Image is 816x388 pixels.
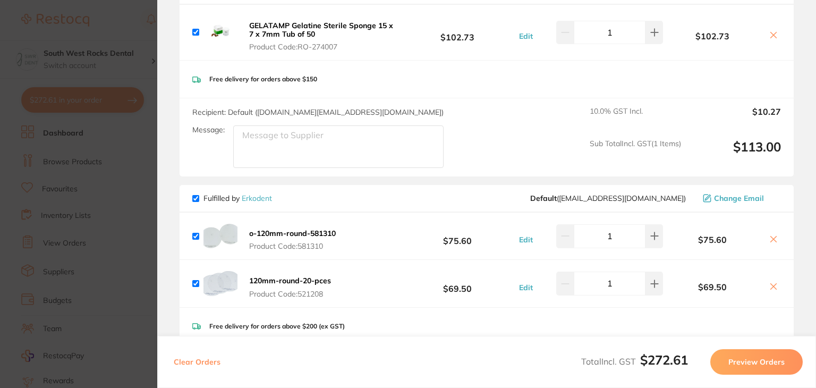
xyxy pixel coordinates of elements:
span: support@erkodent.com.au [530,194,686,203]
button: Edit [516,235,536,244]
b: $102.73 [663,31,762,41]
span: Product Code: 521208 [249,290,331,298]
button: GELATAMP Gelatine Sterile Sponge 15 x 7 x 7mm Tub of 50 Product Code:RO-274007 [246,21,398,52]
span: Recipient: Default ( [DOMAIN_NAME][EMAIL_ADDRESS][DOMAIN_NAME] ) [192,107,444,117]
button: Edit [516,31,536,41]
b: $272.61 [640,352,688,368]
b: $102.73 [398,22,516,42]
span: 10.0 % GST Incl. [590,107,681,130]
button: Clear Orders [171,349,224,375]
b: 120mm-round-20-pces [249,276,331,285]
b: Default [530,193,557,203]
button: Preview Orders [710,349,803,375]
p: Fulfilled by [203,194,272,203]
b: o-120mm-round-581310 [249,229,336,238]
label: Message: [192,125,225,134]
button: 120mm-round-20-pces Product Code:521208 [246,276,334,298]
a: Erkodent [242,193,272,203]
b: $69.50 [398,274,516,293]
span: Change Email [714,194,764,203]
p: Free delivery for orders above $200 (ex GST) [209,323,345,330]
output: $113.00 [690,139,781,168]
output: $10.27 [690,107,781,130]
span: Product Code: RO-274007 [249,43,395,51]
img: bzljZ2ZvZA [203,224,237,248]
button: Change Email [700,193,781,203]
b: $75.60 [398,226,516,246]
button: o-120mm-round-581310 Product Code:581310 [246,229,339,251]
img: Mmk4Y3Y4NA [203,271,237,297]
p: Free delivery for orders above $150 [209,75,317,83]
b: $69.50 [663,282,762,292]
b: $75.60 [663,235,762,244]
button: Edit [516,283,536,292]
span: Product Code: 581310 [249,242,336,250]
img: eW91N3YxbQ [203,15,237,49]
span: Total Incl. GST [581,356,688,367]
b: GELATAMP Gelatine Sterile Sponge 15 x 7 x 7mm Tub of 50 [249,21,393,39]
span: Sub Total Incl. GST ( 1 Items) [590,139,681,168]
